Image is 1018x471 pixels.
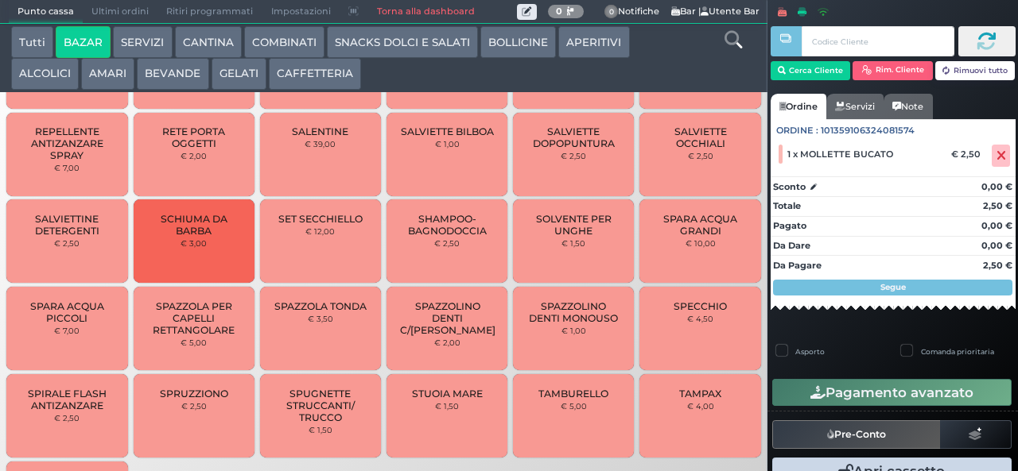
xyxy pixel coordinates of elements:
[653,125,748,149] span: SALVIETTE OCCHIALI
[434,238,460,248] small: € 2,50
[949,149,989,160] div: € 2,50
[181,238,207,248] small: € 3,00
[401,125,494,137] span: SALVIETTE BILBOA
[880,282,906,292] strong: Segue
[20,125,115,161] span: REPELLENTE ANTIZANZARE SPRAY
[54,163,80,172] small: € 7,00
[526,300,621,324] span: SPAZZOLINO DENTI MONOUSO
[54,413,80,423] small: € 2,50
[687,314,713,323] small: € 4,50
[309,425,332,434] small: € 1,50
[244,26,324,58] button: COMBINATI
[292,125,348,137] span: SALENTINE
[981,220,1012,231] strong: 0,00 €
[212,58,266,90] button: GELATI
[538,388,608,400] span: TAMBURELLO
[826,94,884,119] a: Servizi
[56,26,111,58] button: BAZAR
[821,124,915,137] span: 101359106324081574
[480,26,556,58] button: BOLLICINE
[262,1,340,23] span: Impostazioni
[269,58,361,90] button: CAFFETTERIA
[802,26,954,56] input: Codice Cliente
[686,238,716,248] small: € 10,00
[54,238,80,248] small: € 2,50
[561,151,586,160] small: € 2,50
[556,6,562,17] b: 0
[787,149,893,160] span: 1 x MOLLETTE BUCATO
[308,314,333,323] small: € 3,50
[773,180,806,194] strong: Sconto
[412,388,483,400] span: STUOIA MARE
[776,124,818,137] span: Ordine :
[400,300,495,336] span: SPAZZOLINO DENTI C/[PERSON_NAME]
[773,220,806,231] strong: Pagato
[561,326,586,335] small: € 1,00
[83,1,157,23] span: Ultimi ordini
[935,61,1016,80] button: Rimuovi tutto
[400,213,495,237] span: SHAMPOO-BAGNODOCCIA
[11,26,53,58] button: Tutti
[434,338,460,347] small: € 2,00
[688,151,713,160] small: € 2,50
[687,401,714,411] small: € 4,00
[558,26,629,58] button: APERITIVI
[674,300,727,312] span: SPECCHIO
[20,300,115,324] span: SPARA ACQUA PICCOLI
[305,139,336,149] small: € 39,00
[981,240,1012,251] strong: 0,00 €
[181,338,207,347] small: € 5,00
[771,61,851,80] button: Cerca Cliente
[773,200,801,211] strong: Totale
[146,300,241,336] span: SPAZZOLA PER CAPELLI RETTANGOLARE
[181,401,207,411] small: € 2,50
[795,346,825,357] label: Asporto
[772,379,1012,406] button: Pagamento avanzato
[274,388,368,423] span: SPUGNETTE STRUCCANTI/ TRUCCO
[983,200,1012,211] strong: 2,50 €
[11,58,79,90] button: ALCOLICI
[146,125,241,149] span: RETE PORTA OGGETTI
[367,1,483,23] a: Torna alla dashboard
[981,181,1012,192] strong: 0,00 €
[884,94,932,119] a: Note
[526,125,621,149] span: SALVIETTE DOPOPUNTURA
[604,5,619,19] span: 0
[81,58,134,90] button: AMARI
[274,300,367,312] span: SPAZZOLA TONDA
[853,61,933,80] button: Rim. Cliente
[113,26,172,58] button: SERVIZI
[679,388,721,400] span: TAMPAX
[20,213,115,237] span: SALVIETTINE DETERGENTI
[435,139,460,149] small: € 1,00
[305,226,335,236] small: € 12,00
[157,1,262,23] span: Ritiri programmati
[773,260,822,271] strong: Da Pagare
[9,1,83,23] span: Punto cassa
[278,213,363,225] span: SET SECCHIELLO
[327,26,478,58] button: SNACKS DOLCI E SALATI
[526,213,621,237] span: SOLVENTE PER UNGHE
[561,401,587,411] small: € 5,00
[160,388,228,400] span: SPRUZZIONO
[54,326,80,335] small: € 7,00
[773,240,810,251] strong: Da Dare
[653,213,748,237] span: SPARA ACQUA GRANDI
[772,420,941,449] button: Pre-Conto
[20,388,115,411] span: SPIRALE FLASH ANTIZANZARE
[181,151,207,160] small: € 2,00
[561,238,585,248] small: € 1,50
[175,26,242,58] button: CANTINA
[921,346,994,357] label: Comanda prioritaria
[146,213,241,237] span: SCHIUMA DA BARBA
[771,94,826,119] a: Ordine
[137,58,208,90] button: BEVANDE
[983,260,1012,271] strong: 2,50 €
[435,401,459,411] small: € 1,50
